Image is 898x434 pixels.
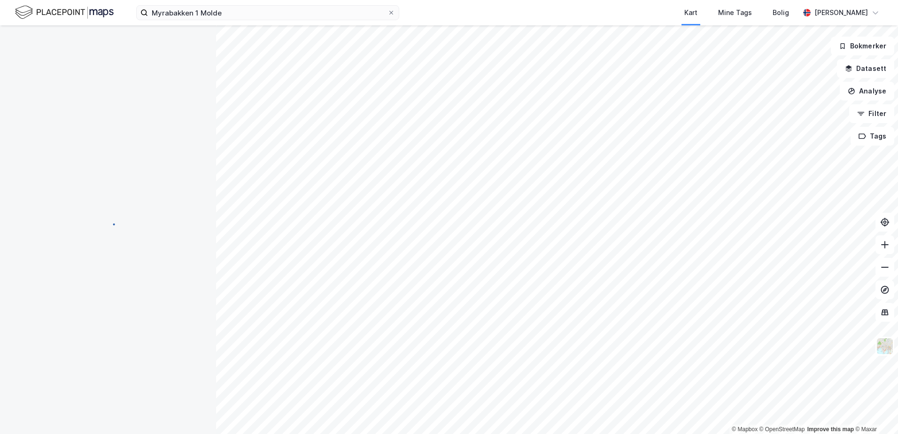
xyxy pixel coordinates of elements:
[732,426,758,433] a: Mapbox
[876,337,894,355] img: Z
[773,7,789,18] div: Bolig
[851,389,898,434] div: Kontrollprogram for chat
[807,426,854,433] a: Improve this map
[101,217,116,232] img: spinner.a6d8c91a73a9ac5275cf975e30b51cfb.svg
[148,6,387,20] input: Søk på adresse, matrikkel, gårdeiere, leietakere eller personer
[684,7,697,18] div: Kart
[849,104,894,123] button: Filter
[837,59,894,78] button: Datasett
[759,426,805,433] a: OpenStreetMap
[718,7,752,18] div: Mine Tags
[15,4,114,21] img: logo.f888ab2527a4732fd821a326f86c7f29.svg
[831,37,894,55] button: Bokmerker
[814,7,868,18] div: [PERSON_NAME]
[851,127,894,146] button: Tags
[851,389,898,434] iframe: Chat Widget
[840,82,894,101] button: Analyse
